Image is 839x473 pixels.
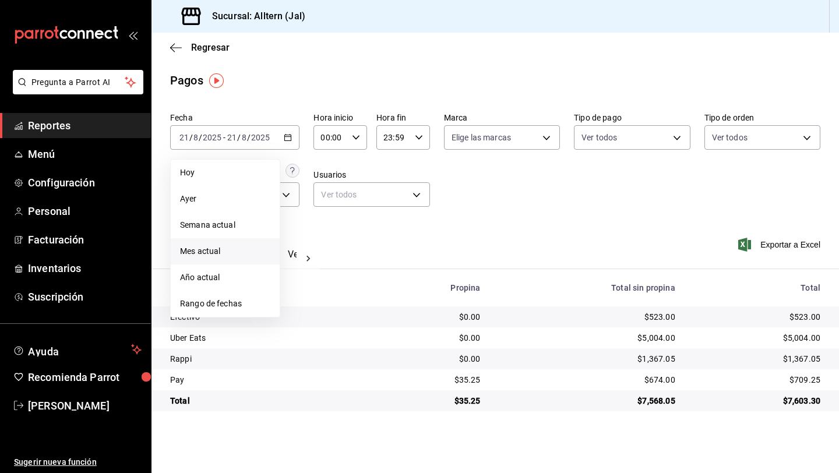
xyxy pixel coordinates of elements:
[288,249,332,269] button: Ver pagos
[170,374,366,386] div: Pay
[241,133,247,142] input: --
[199,133,202,142] span: /
[385,283,480,292] div: Propina
[170,72,203,89] div: Pagos
[313,114,367,122] label: Hora inicio
[452,132,511,143] span: Elige las marcas
[170,332,366,344] div: Uber Eats
[180,271,270,284] span: Año actual
[237,133,241,142] span: /
[31,76,125,89] span: Pregunta a Parrot AI
[499,283,675,292] div: Total sin propina
[170,353,366,365] div: Rappi
[170,395,366,407] div: Total
[8,84,143,97] a: Pregunta a Parrot AI
[247,133,251,142] span: /
[499,395,675,407] div: $7,568.05
[694,353,820,365] div: $1,367.05
[227,133,237,142] input: --
[28,175,142,190] span: Configuración
[14,456,142,468] span: Sugerir nueva función
[251,133,270,142] input: ----
[193,133,199,142] input: --
[712,132,748,143] span: Ver todos
[694,395,820,407] div: $7,603.30
[741,238,820,252] button: Exportar a Excel
[180,219,270,231] span: Semana actual
[28,260,142,276] span: Inventarios
[385,353,480,365] div: $0.00
[13,70,143,94] button: Pregunta a Parrot AI
[28,203,142,219] span: Personal
[313,171,429,179] label: Usuarios
[444,114,560,122] label: Marca
[203,9,305,23] h3: Sucursal: Alltern (Jal)
[180,167,270,179] span: Hoy
[581,132,617,143] span: Ver todos
[704,114,820,122] label: Tipo de orden
[209,73,224,88] img: Tooltip marker
[694,283,820,292] div: Total
[28,289,142,305] span: Suscripción
[385,332,480,344] div: $0.00
[385,395,480,407] div: $35.25
[385,311,480,323] div: $0.00
[694,332,820,344] div: $5,004.00
[28,146,142,162] span: Menú
[313,182,429,207] div: Ver todos
[28,118,142,133] span: Reportes
[385,374,480,386] div: $35.25
[223,133,225,142] span: -
[28,398,142,414] span: [PERSON_NAME]
[376,114,430,122] label: Hora fin
[180,298,270,310] span: Rango de fechas
[170,114,299,122] label: Fecha
[574,114,690,122] label: Tipo de pago
[694,374,820,386] div: $709.25
[202,133,222,142] input: ----
[28,232,142,248] span: Facturación
[189,133,193,142] span: /
[180,193,270,205] span: Ayer
[499,353,675,365] div: $1,367.05
[128,30,138,40] button: open_drawer_menu
[499,332,675,344] div: $5,004.00
[28,369,142,385] span: Recomienda Parrot
[499,374,675,386] div: $674.00
[179,133,189,142] input: --
[28,343,126,356] span: Ayuda
[694,311,820,323] div: $523.00
[499,311,675,323] div: $523.00
[170,42,230,53] button: Regresar
[180,245,270,257] span: Mes actual
[191,42,230,53] span: Regresar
